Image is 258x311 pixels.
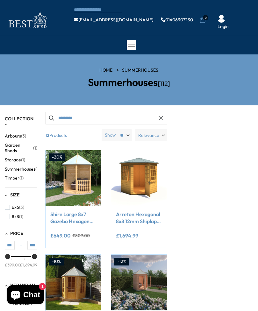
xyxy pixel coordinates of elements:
[116,233,138,238] ins: £1,694.99
[49,258,64,265] div: -10%
[21,157,25,163] span: (1)
[122,67,158,74] a: Summerhouses
[33,145,37,151] span: (1)
[5,256,37,273] div: Price
[199,17,206,23] a: 0
[43,129,99,141] span: Products
[5,165,42,174] button: Summerhouses (12)
[5,241,15,250] input: Min value
[116,211,162,225] a: Arreton Hexagonal 8x8 12mm Shiplap Summerhouse
[45,129,49,141] b: 12
[5,293,39,308] button: No Verandah
[19,214,23,219] span: (1)
[12,205,19,210] span: 6x6
[5,141,37,155] button: Garden Sheds (1)
[5,166,35,172] span: Summerhouses
[50,233,71,238] ins: £649.00
[10,230,23,236] span: Price
[203,15,208,20] span: 0
[10,282,35,288] span: Verandah
[218,15,225,23] img: User Icon
[5,131,26,141] button: Arbours (3)
[15,243,27,249] span: -
[135,129,167,141] label: Relevance
[5,212,23,221] button: 8x8
[20,262,37,268] div: £1,694.99
[19,175,24,181] span: (1)
[138,129,159,141] span: Relevance
[105,132,116,138] label: Show
[46,255,101,310] img: Shire Gazebo Hexagonal Summerhouse 6x6 12mm Cladding - Best Shed
[35,166,42,172] span: (12)
[10,192,20,198] span: Size
[158,80,170,88] span: [112]
[114,258,129,265] div: -12%
[218,24,229,30] a: Login
[72,233,90,238] del: £809.00
[5,157,21,163] span: Storage
[5,262,21,268] div: £399.00
[5,155,25,165] button: Storage (1)
[5,285,46,306] inbox-online-store-chat: Shopify online store chat
[19,205,24,210] span: (3)
[5,133,21,139] span: Arbours
[74,18,154,22] a: [EMAIL_ADDRESS][DOMAIN_NAME]
[12,214,19,219] span: 8x8
[5,175,19,181] span: Timber
[21,133,26,139] span: (3)
[49,153,65,161] div: -20%
[161,18,193,22] a: 01406307230
[5,10,49,30] img: logo
[27,241,37,250] input: Max value
[99,67,112,74] a: HOME
[5,203,24,212] button: 6x6
[45,112,167,124] input: Search products
[5,173,24,183] button: Timber (1)
[5,143,33,153] span: Garden Sheds
[48,77,210,88] h2: Summerhouses
[5,116,33,122] span: Collection
[50,211,96,225] a: Shire Large 8x7 Gazebo Hexagonal Summerhouse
